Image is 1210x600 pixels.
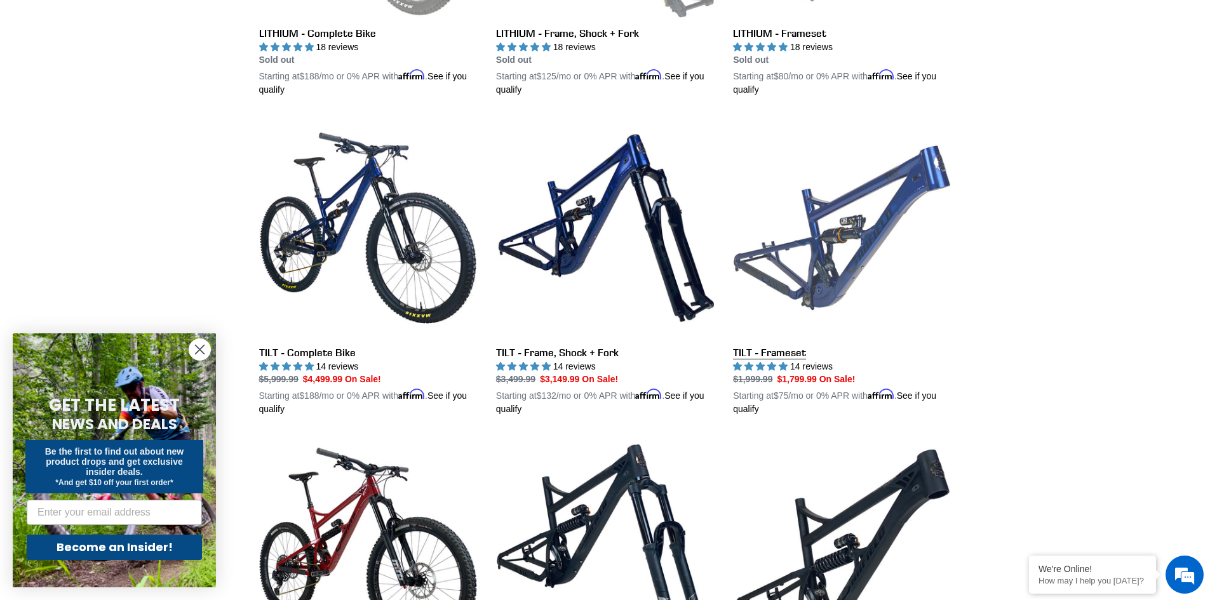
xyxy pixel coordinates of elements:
span: Be the first to find out about new product drops and get exclusive insider deals. [45,446,184,477]
span: NEWS AND DEALS [52,414,177,434]
input: Enter your email address [27,500,202,525]
p: How may I help you today? [1039,576,1146,585]
span: *And get $10 off your first order* [55,478,173,487]
button: Become an Insider! [27,535,202,560]
span: GET THE LATEST [49,394,180,417]
div: We're Online! [1039,564,1146,574]
button: Close dialog [189,338,211,361]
